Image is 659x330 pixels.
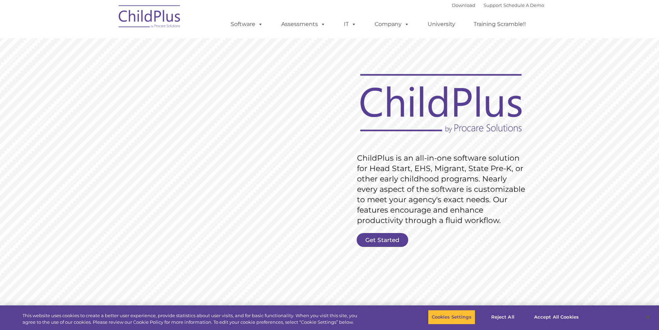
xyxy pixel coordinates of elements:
[640,310,656,325] button: Close
[467,17,533,31] a: Training Scramble!!
[530,310,583,324] button: Accept All Cookies
[452,2,475,8] a: Download
[337,17,363,31] a: IT
[484,2,502,8] a: Support
[503,2,544,8] a: Schedule A Demo
[274,17,332,31] a: Assessments
[22,312,363,326] div: This website uses cookies to create a better user experience, provide statistics about user visit...
[452,2,544,8] font: |
[481,310,524,324] button: Reject All
[357,233,408,247] a: Get Started
[428,310,475,324] button: Cookies Settings
[115,0,184,35] img: ChildPlus by Procare Solutions
[368,17,416,31] a: Company
[224,17,270,31] a: Software
[357,153,529,226] rs-layer: ChildPlus is an all-in-one software solution for Head Start, EHS, Migrant, State Pre-K, or other ...
[421,17,462,31] a: University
